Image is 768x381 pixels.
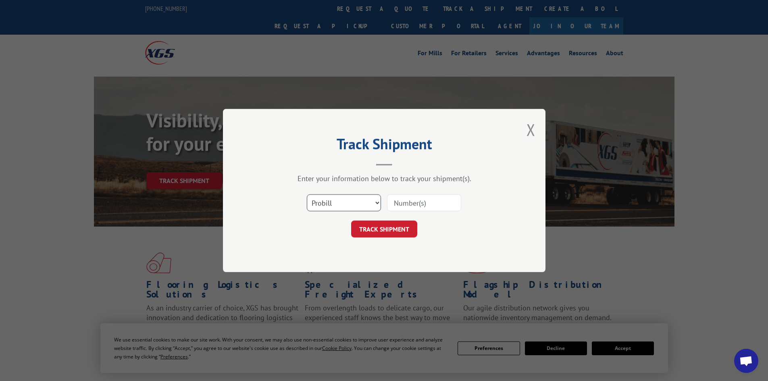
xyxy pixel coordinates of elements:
button: TRACK SHIPMENT [351,221,417,237]
h2: Track Shipment [263,138,505,154]
input: Number(s) [387,194,461,211]
div: Enter your information below to track your shipment(s). [263,174,505,183]
button: Close modal [527,119,535,140]
div: Open chat [734,349,758,373]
